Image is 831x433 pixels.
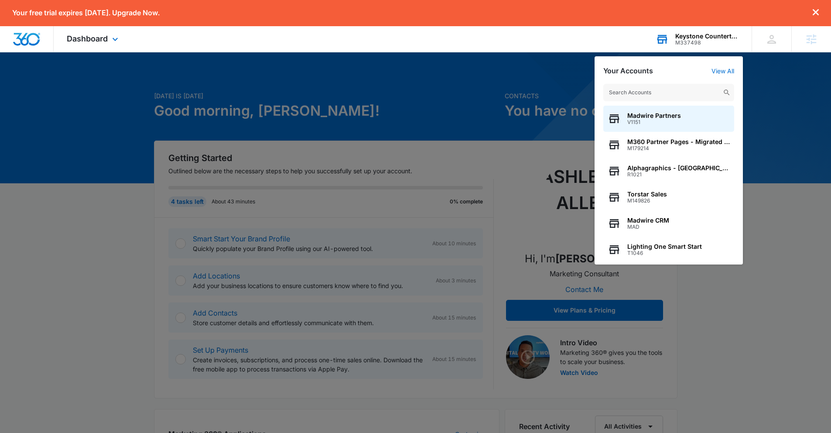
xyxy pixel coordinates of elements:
[603,106,734,132] button: Madwire PartnersV1151
[603,84,734,101] input: Search Accounts
[627,250,702,256] span: T1046
[627,243,702,250] span: Lighting One Smart Start
[627,145,730,151] span: M179214
[627,172,730,178] span: R1021
[603,67,653,75] h2: Your Accounts
[603,210,734,237] button: Madwire CRMMAD
[603,158,734,184] button: Alphagraphics - [GEOGRAPHIC_DATA] #034R1021
[627,198,667,204] span: M149826
[603,237,734,263] button: Lighting One Smart StartT1046
[603,184,734,210] button: Torstar SalesM149826
[627,217,669,224] span: Madwire CRM
[627,191,667,198] span: Torstar Sales
[675,40,739,46] div: account id
[627,112,681,119] span: Madwire Partners
[12,9,160,17] p: Your free trial expires [DATE]. Upgrade Now.
[627,165,730,172] span: Alphagraphics - [GEOGRAPHIC_DATA] #034
[627,138,730,145] span: M360 Partner Pages - Migrated Catch All
[627,119,681,125] span: V1151
[54,26,133,52] div: Dashboard
[675,33,739,40] div: account name
[711,67,734,75] a: View All
[813,9,819,17] button: dismiss this dialog
[627,224,669,230] span: MAD
[67,34,108,43] span: Dashboard
[603,132,734,158] button: M360 Partner Pages - Migrated Catch AllM179214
